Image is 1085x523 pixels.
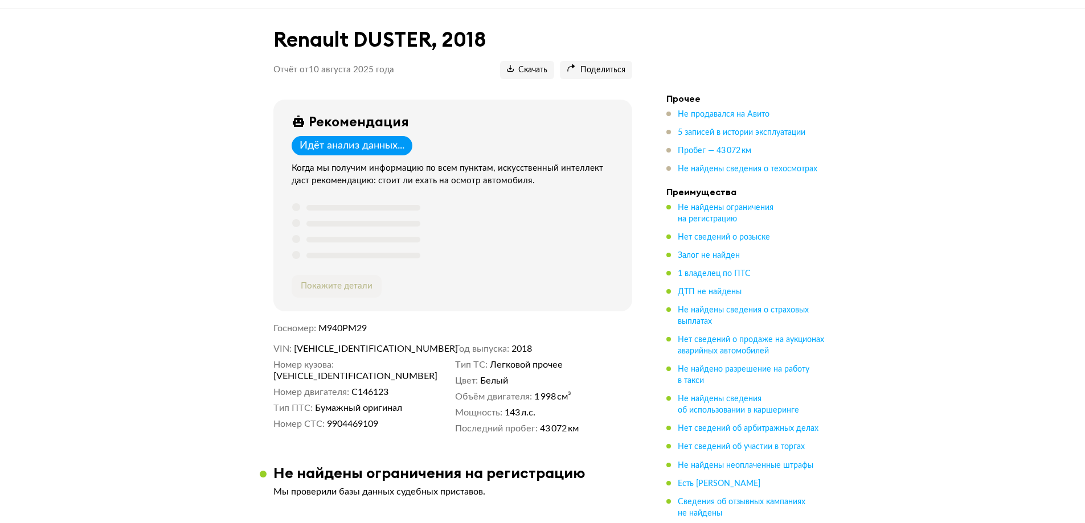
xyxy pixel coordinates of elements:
span: Белый [480,375,508,386]
span: 5 записей в истории эксплуатации [678,129,805,137]
span: 1 владелец по ПТС [678,270,751,278]
span: Не продавался на Авито [678,110,769,118]
dt: Мощность [455,407,502,418]
span: Бумажный оригинал [315,402,402,414]
span: Не найдены сведения о техосмотрах [678,165,817,173]
span: Пробег — 43 072 км [678,147,751,155]
span: Нет сведений о продаже на аукционах аварийных автомобилей [678,336,824,355]
button: Поделиться [560,61,632,79]
span: Легковой прочее [490,359,563,370]
span: С146123 [351,386,388,398]
span: 1 998 см³ [534,391,571,402]
span: 2018 [511,343,532,355]
dt: Госномер [273,323,316,334]
div: Рекомендация [309,113,409,129]
span: 43 072 км [540,423,579,434]
dt: Номер двигателя [273,386,349,398]
div: Идёт анализ данных... [300,139,404,152]
dt: Год выпуска [455,343,509,355]
button: Скачать [500,61,554,79]
dt: Номер кузова [273,359,334,370]
span: [VEHICLE_IDENTIFICATION_NUMBER] [273,370,404,382]
dt: Последний пробег [455,423,538,434]
span: [VEHICLE_IDENTIFICATION_NUMBER] [294,343,425,355]
dt: Номер СТС [273,418,325,430]
dt: Цвет [455,375,478,386]
span: М940РМ29 [318,324,367,333]
h4: Преимущества [666,186,826,197]
span: 143 л.с. [505,407,535,418]
h3: Не найдены ограничения на регистрацию [273,464,586,481]
span: Сведения об отзывных кампаниях не найдены [678,498,805,517]
span: Не найдены сведения о страховых выплатах [678,306,809,326]
span: Скачать [507,65,547,76]
span: Нет сведений об участии в торгах [678,443,805,451]
dt: VIN [273,343,292,355]
h4: Прочее [666,93,826,104]
span: Залог не найден [678,252,740,260]
span: Покажите детали [301,282,372,290]
button: Покажите детали [292,275,382,298]
span: ДТП не найдены [678,288,742,296]
span: Нет сведений об арбитражных делах [678,425,818,433]
span: Поделиться [567,65,625,76]
span: Не найдены неоплаченные штрафы [678,462,813,470]
span: 9904469109 [327,418,378,430]
p: Отчёт от 10 августа 2025 года [273,64,394,76]
p: Мы проверили базы данных судебных приставов. [273,486,632,497]
span: Не найдены сведения об использовании в каршеринге [678,395,799,414]
div: Когда мы получим информацию по всем пунктам, искусственный интеллект даст рекомендацию: стоит ли ... [292,162,619,187]
span: Есть [PERSON_NAME] [678,480,760,488]
span: Нет сведений о розыске [678,233,770,241]
span: Не найдены ограничения на регистрацию [678,204,773,223]
dt: Тип ПТС [273,402,313,414]
h1: Renault DUSTER, 2018 [273,27,632,52]
span: Не найдено разрешение на работу в такси [678,365,809,385]
dt: Объём двигателя [455,391,532,402]
dt: Тип ТС [455,359,488,370]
